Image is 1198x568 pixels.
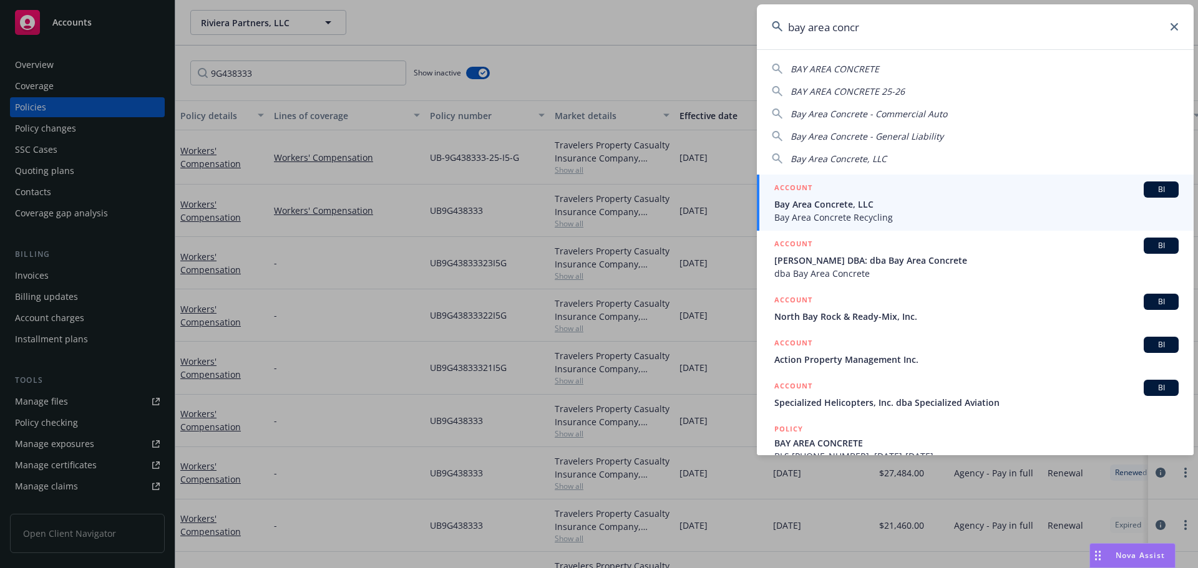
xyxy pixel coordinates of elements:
[791,153,887,165] span: Bay Area Concrete, LLC
[757,175,1194,231] a: ACCOUNTBIBay Area Concrete, LLCBay Area Concrete Recycling
[774,380,812,395] h5: ACCOUNT
[1116,550,1165,561] span: Nova Assist
[774,254,1179,267] span: [PERSON_NAME] DBA: dba Bay Area Concrete
[757,4,1194,49] input: Search...
[757,330,1194,373] a: ACCOUNTBIAction Property Management Inc.
[757,416,1194,469] a: POLICYBAY AREA CONCRETEBLS [PHONE_NUMBER], [DATE]-[DATE]
[1149,240,1174,251] span: BI
[1089,543,1176,568] button: Nova Assist
[791,130,943,142] span: Bay Area Concrete - General Liability
[774,450,1179,463] span: BLS [PHONE_NUMBER], [DATE]-[DATE]
[774,353,1179,366] span: Action Property Management Inc.
[757,373,1194,416] a: ACCOUNTBISpecialized Helicopters, Inc. dba Specialized Aviation
[774,396,1179,409] span: Specialized Helicopters, Inc. dba Specialized Aviation
[774,267,1179,280] span: dba Bay Area Concrete
[774,310,1179,323] span: North Bay Rock & Ready-Mix, Inc.
[791,63,879,75] span: BAY AREA CONCRETE
[1149,382,1174,393] span: BI
[774,211,1179,224] span: Bay Area Concrete Recycling
[1149,339,1174,350] span: BI
[1149,184,1174,195] span: BI
[1149,296,1174,307] span: BI
[774,423,803,435] h5: POLICY
[757,231,1194,287] a: ACCOUNTBI[PERSON_NAME] DBA: dba Bay Area Concretedba Bay Area Concrete
[774,337,812,352] h5: ACCOUNT
[774,294,812,309] h5: ACCOUNT
[1090,544,1106,567] div: Drag to move
[774,198,1179,211] span: Bay Area Concrete, LLC
[757,287,1194,330] a: ACCOUNTBINorth Bay Rock & Ready-Mix, Inc.
[774,181,812,196] h5: ACCOUNT
[791,85,905,97] span: BAY AREA CONCRETE 25-26
[774,436,1179,450] span: BAY AREA CONCRETE
[774,238,812,253] h5: ACCOUNT
[791,108,947,120] span: Bay Area Concrete - Commercial Auto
